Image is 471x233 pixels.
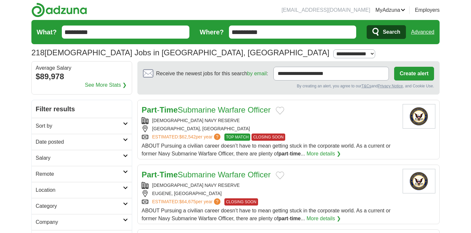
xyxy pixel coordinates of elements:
a: T&Cs [361,84,371,88]
a: Sort by [32,118,132,134]
button: Add to favorite jobs [276,107,284,115]
div: $89,978 [36,71,128,82]
h2: Salary [36,154,123,162]
a: Location [32,182,132,198]
a: ESTIMATED:$64,675per year? [152,198,222,206]
strong: Time [160,170,178,179]
h2: Category [36,202,123,210]
a: Privacy Notice [378,84,403,88]
h2: Date posted [36,138,123,146]
a: Employers [415,6,440,14]
a: Company [32,214,132,230]
a: Part-TimeSubmarine Warfare Officer [142,105,270,114]
span: TOP MATCH [224,134,250,141]
strong: time [290,151,301,156]
a: More details ❯ [306,150,341,158]
a: [DEMOGRAPHIC_DATA] NAVY RESERVE [152,183,240,188]
h2: Location [36,186,123,194]
span: CLOSING SOON [224,198,258,206]
img: Adzuna logo [31,3,87,17]
button: Search [367,25,406,39]
h2: Remote [36,170,123,178]
h1: [DEMOGRAPHIC_DATA] Jobs in [GEOGRAPHIC_DATA], [GEOGRAPHIC_DATA] [31,48,329,57]
a: Remote [32,166,132,182]
h2: Company [36,218,123,226]
img: US Navy Reserve logo [403,104,435,129]
strong: part [278,151,288,156]
label: What? [37,27,57,37]
span: ? [214,198,220,205]
span: CLOSING SOON [252,134,285,141]
a: Category [32,198,132,214]
a: ESTIMATED:$62,542per year? [152,134,222,141]
h2: Sort by [36,122,123,130]
a: More details ❯ [306,215,341,223]
div: [GEOGRAPHIC_DATA], [GEOGRAPHIC_DATA] [142,125,397,132]
h2: Filter results [32,100,132,118]
span: Receive the newest jobs for this search : [156,70,268,78]
button: Add to favorite jobs [276,171,284,179]
div: EUGENE, [GEOGRAPHIC_DATA] [142,190,397,197]
span: $62,542 [179,134,196,139]
li: [EMAIL_ADDRESS][DOMAIN_NAME] [282,6,370,14]
img: US Navy Reserve logo [403,169,435,193]
a: Part-TimeSubmarine Warfare Officer [142,170,270,179]
strong: Time [160,105,178,114]
a: See More Stats ❯ [85,81,127,89]
strong: part [278,216,288,221]
a: by email [247,71,267,76]
div: Average Salary [36,65,128,71]
span: ABOUT Pursuing a civilian career doesn’t have to mean getting stuck in the corporate world. As a ... [142,208,391,221]
button: Create alert [394,67,434,81]
strong: Part [142,170,157,179]
a: Salary [32,150,132,166]
span: 218 [31,47,44,59]
span: $64,675 [179,199,196,204]
strong: time [290,216,301,221]
a: MyAdzuna [375,6,406,14]
label: Where? [200,27,224,37]
div: By creating an alert, you agree to our and , and Cookie Use. [143,83,434,89]
a: [DEMOGRAPHIC_DATA] NAVY RESERVE [152,118,240,123]
a: Date posted [32,134,132,150]
span: Search [383,26,400,39]
span: ABOUT Pursuing a civilian career doesn’t have to mean getting stuck in the corporate world. As a ... [142,143,391,156]
a: Advanced [411,26,434,39]
span: ? [214,134,220,140]
strong: Part [142,105,157,114]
